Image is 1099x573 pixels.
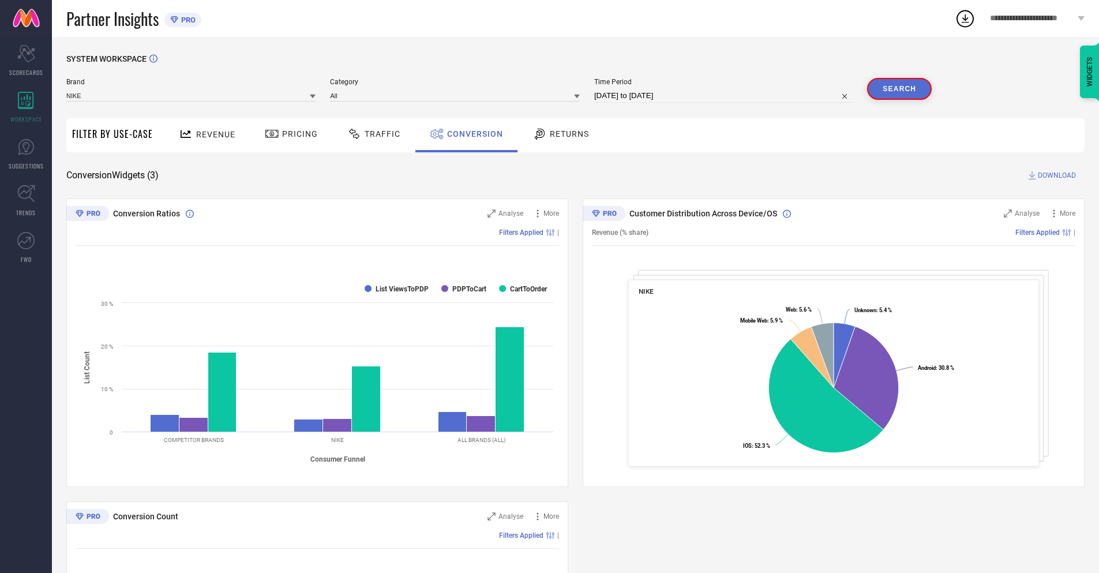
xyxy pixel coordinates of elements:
[918,365,954,371] text: : 30.8 %
[543,209,559,218] span: More
[452,285,486,293] text: PDPToCart
[594,89,853,103] input: Select time period
[499,229,543,237] span: Filters Applied
[457,437,505,443] text: ALL BRANDS (ALL)
[16,208,36,217] span: TRENDS
[786,306,812,313] text: : 5.6 %
[331,437,344,443] text: NIKE
[629,209,777,218] span: Customer Distribution Across Device/OS
[592,229,648,237] span: Revenue (% share)
[550,129,589,138] span: Returns
[557,531,559,540] span: |
[66,170,159,181] span: Conversion Widgets ( 3 )
[918,365,936,371] tspan: Android
[376,285,429,293] text: List ViewsToPDP
[786,306,796,313] tspan: Web
[113,512,178,521] span: Conversion Count
[10,115,42,123] span: WORKSPACE
[113,209,180,218] span: Conversion Ratios
[196,130,235,139] span: Revenue
[557,229,559,237] span: |
[72,127,153,141] span: Filter By Use-Case
[867,78,932,100] button: Search
[21,255,32,264] span: FWD
[639,287,654,295] span: NIKE
[310,455,365,463] tspan: Consumer Funnel
[330,78,579,86] span: Category
[854,307,876,313] tspan: Unknown
[594,78,853,86] span: Time Period
[487,512,496,520] svg: Zoom
[447,129,503,138] span: Conversion
[955,8,976,29] div: Open download list
[101,386,113,392] text: 10 %
[164,437,224,443] text: COMPETITOR BRANDS
[1015,209,1040,218] span: Analyse
[1038,170,1076,181] span: DOWNLOAD
[282,129,318,138] span: Pricing
[543,512,559,520] span: More
[9,162,44,170] span: SUGGESTIONS
[66,54,147,63] span: SYSTEM WORKSPACE
[1074,229,1075,237] span: |
[365,129,400,138] span: Traffic
[740,317,783,324] text: : 5.9 %
[498,209,523,218] span: Analyse
[101,343,113,350] text: 20 %
[66,206,109,223] div: Premium
[83,351,91,383] tspan: List Count
[1060,209,1075,218] span: More
[743,443,770,449] text: : 52.3 %
[743,443,752,449] tspan: IOS
[487,209,496,218] svg: Zoom
[510,285,547,293] text: CartToOrder
[583,206,625,223] div: Premium
[66,78,316,86] span: Brand
[178,16,196,24] span: PRO
[9,68,43,77] span: SCORECARDS
[1015,229,1060,237] span: Filters Applied
[1004,209,1012,218] svg: Zoom
[740,317,767,324] tspan: Mobile Web
[110,429,113,436] text: 0
[854,307,892,313] text: : 5.4 %
[66,509,109,526] div: Premium
[66,7,159,31] span: Partner Insights
[101,301,113,307] text: 30 %
[498,512,523,520] span: Analyse
[499,531,543,540] span: Filters Applied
